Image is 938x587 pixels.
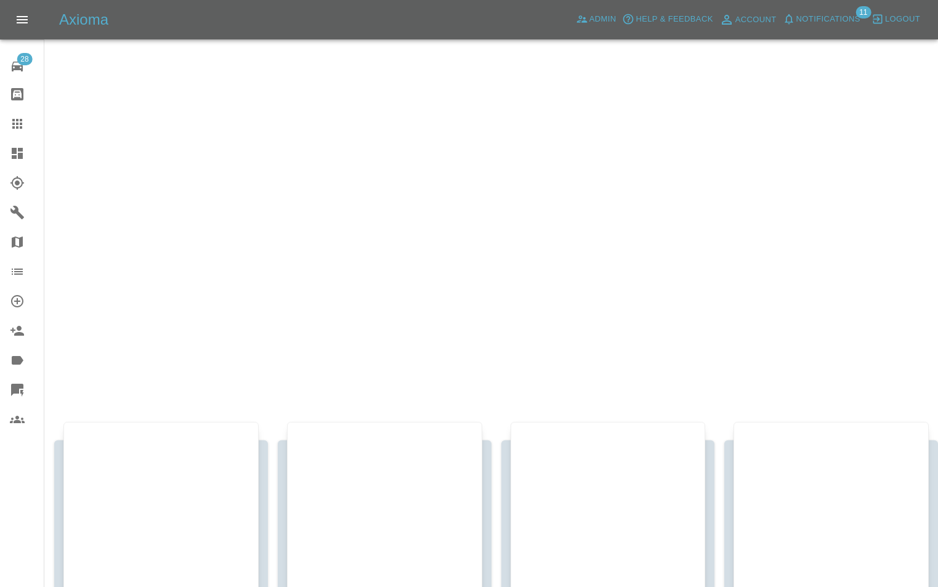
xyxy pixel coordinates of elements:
a: Account [716,10,780,30]
span: Admin [589,12,617,26]
button: Logout [868,10,923,29]
span: Logout [885,12,920,26]
span: 11 [855,6,871,18]
button: Open drawer [7,5,37,34]
a: Admin [573,10,620,29]
span: Notifications [796,12,860,26]
button: Help & Feedback [619,10,716,29]
span: Help & Feedback [636,12,713,26]
span: 28 [17,53,32,65]
span: Account [735,13,777,27]
h5: Axioma [59,10,108,30]
button: Notifications [780,10,863,29]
